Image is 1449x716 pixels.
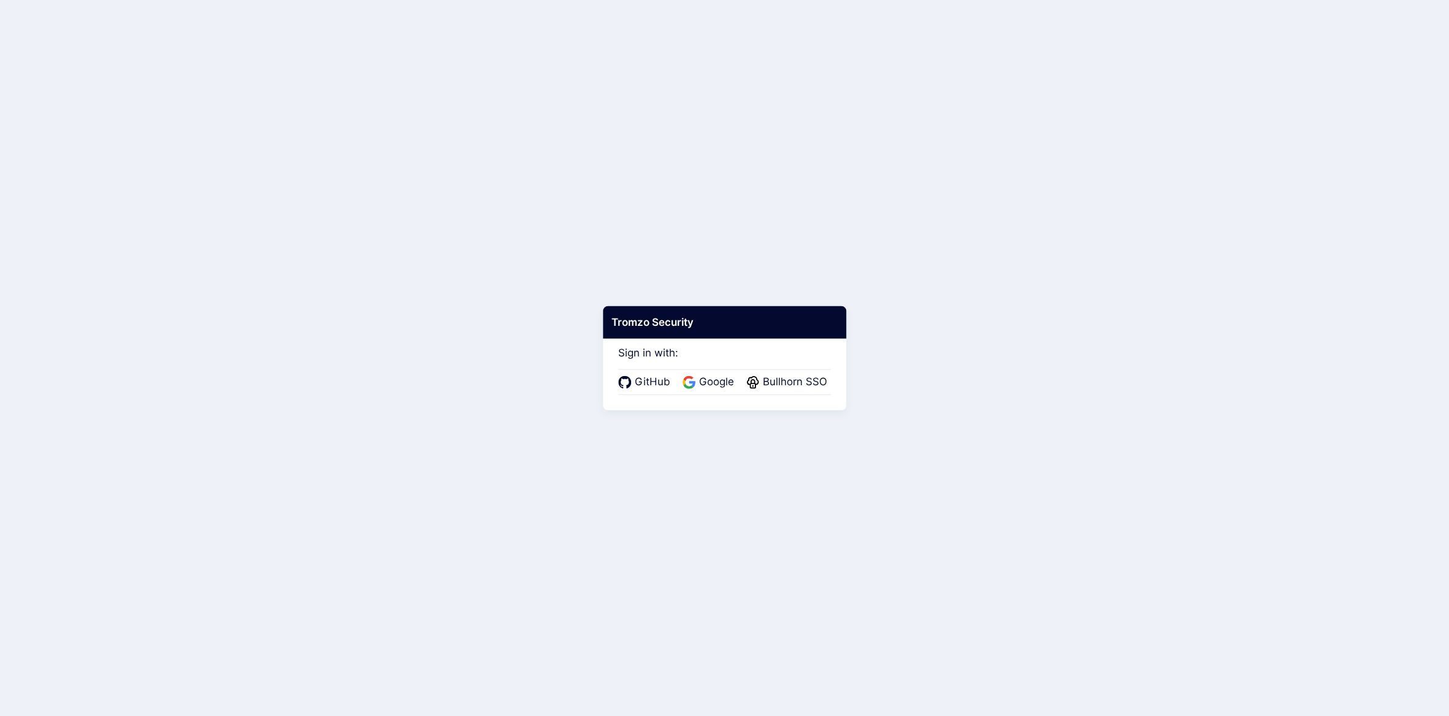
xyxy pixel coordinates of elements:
[603,306,846,339] div: Tromzo Security
[618,330,831,394] div: Sign in with:
[759,374,831,390] span: Bullhorn SSO
[695,374,738,390] span: Google
[683,374,738,390] a: Google
[746,374,831,390] a: Bullhorn SSO
[618,374,674,390] a: GitHub
[631,374,674,390] span: GitHub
